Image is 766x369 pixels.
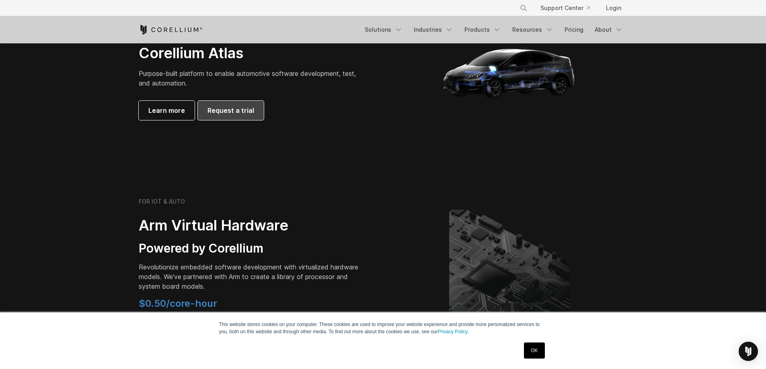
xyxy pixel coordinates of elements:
[139,69,356,87] span: Purpose-built platform to enable automotive software development, test, and automation.
[590,22,628,37] a: About
[139,44,364,62] h2: Corellium Atlas
[438,329,469,334] a: Privacy Policy.
[516,1,531,15] button: Search
[139,25,203,35] a: Corellium Home
[534,1,596,15] a: Support Center
[600,1,628,15] a: Login
[139,101,195,120] a: Learn more
[219,321,547,335] p: This website stores cookies on your computer. These cookies are used to improve your website expe...
[507,22,558,37] a: Resources
[524,342,544,359] a: OK
[148,106,185,115] span: Learn more
[139,262,364,291] p: Revolutionize embedded software development with virtualized hardware models. We've partnered wit...
[360,22,628,37] div: Navigation Menu
[139,216,364,234] h2: Arm Virtual Hardware
[409,22,458,37] a: Industries
[207,106,254,115] span: Request a trial
[139,198,185,205] h6: FOR IOT & AUTO
[139,298,217,309] span: $0.50/core-hour
[560,22,588,37] a: Pricing
[449,210,570,330] img: Corellium's ARM Virtual Hardware Platform
[510,1,628,15] div: Navigation Menu
[198,101,264,120] a: Request a trial
[739,342,758,361] div: Open Intercom Messenger
[460,22,506,37] a: Products
[139,241,364,256] h3: Powered by Corellium
[360,22,407,37] a: Solutions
